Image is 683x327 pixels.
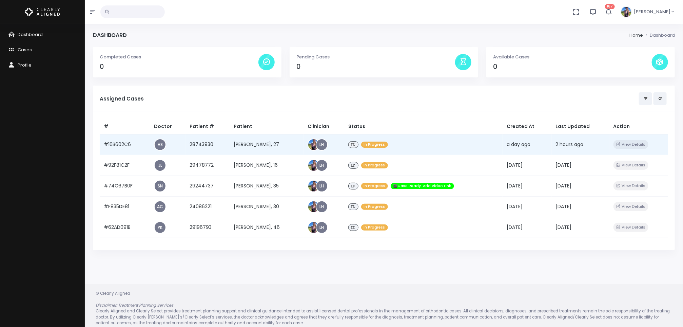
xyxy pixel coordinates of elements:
span: 2 hours ago [556,141,584,148]
button: View Details [613,181,648,190]
img: Logo Horizontal [25,5,60,19]
button: View Details [613,140,648,149]
a: HS [155,139,165,150]
td: #16B602C6 [100,134,150,155]
td: [PERSON_NAME], 27 [230,134,304,155]
span: [DATE] [556,162,572,168]
span: [DATE] [556,182,572,189]
td: 28743930 [186,134,230,155]
span: a day ago [507,141,530,148]
h4: 0 [100,63,258,71]
th: Patient # [186,119,230,134]
div: © Clearly Aligned Clearly Aligned and Clearly Select provides treatment planning support and clin... [89,291,679,326]
span: In Progress [361,183,388,189]
span: [PERSON_NAME] [634,8,670,15]
a: PK [155,222,165,233]
td: [PERSON_NAME], 46 [230,217,304,238]
p: Pending Cases [296,54,455,60]
button: View Details [613,202,648,211]
img: Header Avatar [620,6,632,18]
td: [PERSON_NAME], 35 [230,176,304,196]
a: AC [155,201,165,212]
td: [PERSON_NAME], 30 [230,196,304,217]
h4: 0 [493,63,652,71]
span: Dashboard [18,31,43,38]
td: #62AD091B [100,217,150,238]
button: View Details [613,223,648,232]
h4: Dashboard [93,32,127,38]
span: [DATE] [556,224,572,231]
a: JL [155,160,165,171]
span: Cases [18,47,32,53]
td: 29478772 [186,155,230,176]
th: Action [609,119,668,134]
button: View Details [613,161,648,170]
th: Last Updated [552,119,609,134]
a: LH [316,201,327,212]
td: #92F81C2F [100,155,150,176]
td: 29244737 [186,176,230,196]
th: Patient [230,119,304,134]
a: SN [155,181,165,192]
a: LH [316,139,327,150]
th: Clinician [304,119,344,134]
span: In Progress [361,162,388,169]
th: Doctor [150,119,186,134]
a: LH [316,181,327,192]
p: Available Cases [493,54,652,60]
a: LH [316,160,327,171]
td: #F835DE81 [100,196,150,217]
th: Status [344,119,503,134]
td: #74C67B0F [100,176,150,196]
span: [DATE] [556,203,572,210]
p: Completed Cases [100,54,258,60]
span: [DATE] [507,203,523,210]
th: # [100,119,150,134]
span: [DATE] [507,162,523,168]
span: In Progress [361,224,388,231]
span: Profile [18,62,32,68]
span: In Progress [361,142,388,148]
h5: Assigned Cases [100,96,639,102]
span: [DATE] [507,182,523,189]
span: [DATE] [507,224,523,231]
th: Created At [503,119,551,134]
li: Home [629,32,643,39]
span: 🎬Case Ready. Add Video Link [391,183,454,189]
td: 29196793 [186,217,230,238]
h4: 0 [296,63,455,71]
li: Dashboard [643,32,675,39]
td: 24086221 [186,196,230,217]
a: LH [316,222,327,233]
span: 167 [605,4,615,9]
td: [PERSON_NAME], 16 [230,155,304,176]
em: Disclaimer: Treatment Planning Services [96,303,173,308]
span: In Progress [361,204,388,210]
